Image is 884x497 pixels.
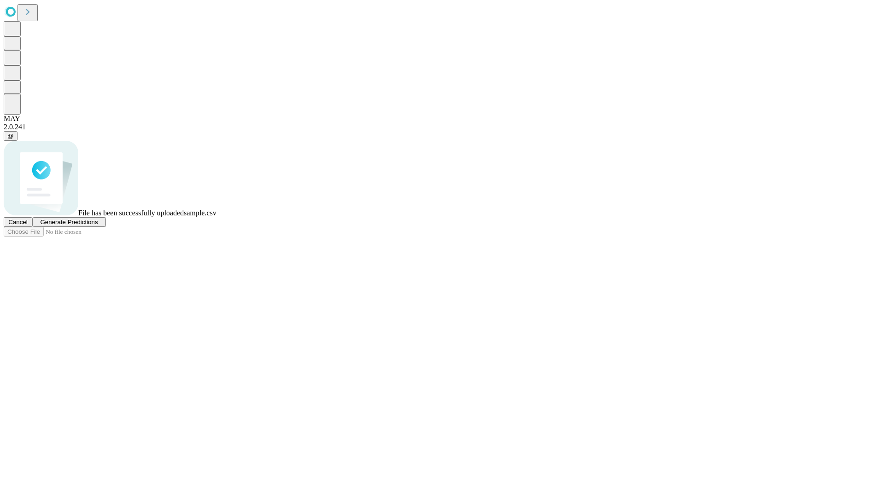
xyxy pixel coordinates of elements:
span: Generate Predictions [40,219,98,225]
button: Generate Predictions [32,217,106,227]
button: @ [4,131,17,141]
span: sample.csv [184,209,216,217]
div: MAY [4,115,880,123]
div: 2.0.241 [4,123,880,131]
span: File has been successfully uploaded [78,209,184,217]
span: @ [7,133,14,139]
span: Cancel [8,219,28,225]
button: Cancel [4,217,32,227]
